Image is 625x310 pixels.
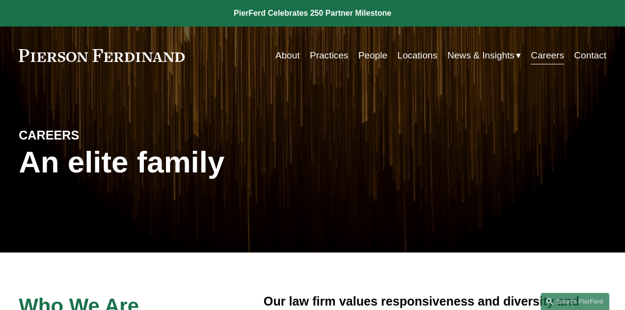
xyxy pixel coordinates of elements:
[541,293,609,310] a: Search this site
[397,46,437,65] a: Locations
[310,46,348,65] a: Practices
[447,46,521,65] a: folder dropdown
[447,47,515,64] span: News & Insights
[19,145,312,180] h1: An elite family
[19,128,165,143] h4: CAREERS
[358,46,387,65] a: People
[275,46,300,65] a: About
[574,46,606,65] a: Contact
[531,46,564,65] a: Careers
